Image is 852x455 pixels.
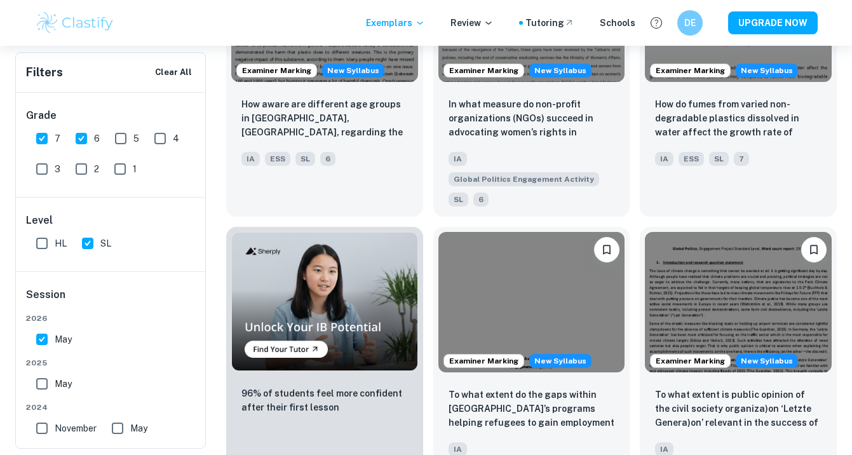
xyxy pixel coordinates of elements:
span: 7 [734,152,749,166]
div: Starting from the May 2026 session, the Global Politics Engagement Activity requirements have cha... [529,64,592,78]
p: To what extent do the gaps within Dallas’s programs helping refugees to gain employment infringe ... [449,388,615,431]
p: In what measure do non-profit organizations (NGOs) succeed in advocating women’s rights in Afghan... [449,97,615,140]
span: Examiner Marking [651,355,730,367]
span: New Syllabus [736,64,798,78]
span: 6 [94,132,100,146]
img: Global Politics Engagement Activity IA example thumbnail: To what extent is public opinion of the [645,232,832,372]
span: SL [100,236,111,250]
span: Global Politics Engagement Activity [449,172,599,186]
div: Starting from the May 2026 session, the ESS IA requirements have changed. We created this exempla... [736,64,798,78]
span: Examiner Marking [237,65,316,76]
span: HL [55,236,67,250]
p: How aware are different age groups in Rzeszów, Poland, regarding the effects of bottled water con... [241,97,408,140]
span: Examiner Marking [444,65,524,76]
button: Bookmark [801,237,827,262]
span: ESS [265,152,290,166]
span: IA [449,152,467,166]
p: To what extent is public opinion of the civil society organiza)on ‘Letzte Genera)on’ relevant in ... [655,388,822,431]
span: November [55,421,97,435]
div: Starting from the May 2026 session, the Global Politics Engagement Activity requirements have cha... [529,354,592,368]
span: 1 [133,162,137,176]
span: May [55,332,72,346]
span: New Syllabus [529,64,592,78]
p: 96% of students feel more confident after their first lesson [241,386,408,414]
span: 2026 [26,313,196,324]
span: SL [449,193,468,207]
button: UPGRADE NOW [728,11,818,34]
div: Starting from the May 2026 session, the ESS IA requirements have changed. We created this exempla... [322,64,384,78]
p: How do fumes from varied non-degradable plastics dissolved in water affect the growth rate of Duc... [655,97,822,140]
img: Thumbnail [231,232,418,371]
a: Tutoring [525,16,574,30]
h6: Grade [26,108,196,123]
p: Review [450,16,494,30]
span: Examiner Marking [444,355,524,367]
h6: Session [26,287,196,313]
span: May [130,421,147,435]
span: ESS [679,152,704,166]
p: Exemplars [366,16,425,30]
span: 6 [473,193,489,207]
span: New Syllabus [736,354,798,368]
span: 3 [55,162,60,176]
h6: Filters [26,64,63,81]
img: Global Politics Engagement Activity IA example thumbnail: To what extent do the gaps within Dallas [438,232,625,372]
button: Clear All [152,63,195,82]
span: New Syllabus [529,354,592,368]
span: 7 [55,132,60,146]
span: IA [241,152,260,166]
span: Examiner Marking [651,65,730,76]
button: Help and Feedback [646,12,667,34]
div: Starting from the May 2026 session, the Global Politics Engagement Activity requirements have cha... [736,354,798,368]
img: Clastify logo [35,10,116,36]
span: 2025 [26,357,196,369]
span: SL [295,152,315,166]
span: May [55,377,72,391]
span: IA [655,152,673,166]
span: SL [709,152,729,166]
span: 2024 [26,402,196,413]
a: Schools [600,16,635,30]
h6: Level [26,213,196,228]
span: New Syllabus [322,64,384,78]
button: Bookmark [594,237,619,262]
span: 2 [94,162,99,176]
h6: DE [682,16,697,30]
button: DE [677,10,703,36]
span: 5 [133,132,139,146]
span: 4 [173,132,179,146]
span: 6 [320,152,335,166]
